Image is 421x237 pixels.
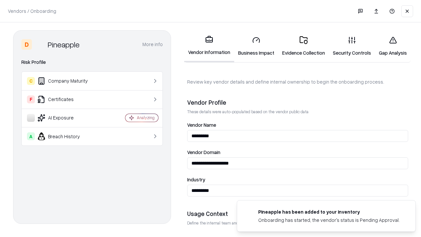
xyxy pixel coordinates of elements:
[27,132,106,140] div: Breach History
[187,177,408,182] label: Industry
[329,31,375,62] a: Security Controls
[21,58,163,66] div: Risk Profile
[8,8,56,14] p: Vendors / Onboarding
[187,78,408,85] p: Review key vendor details and define internal ownership to begin the onboarding process.
[187,220,408,226] p: Define the internal team and reason for using this vendor. This helps assess business relevance a...
[142,39,163,50] button: More info
[21,39,32,50] div: D
[234,31,278,62] a: Business Impact
[27,114,106,122] div: AI Exposure
[187,109,408,115] p: These details were auto-populated based on the vendor public data
[35,39,45,50] img: Pineapple
[187,150,408,155] label: Vendor Domain
[258,217,400,224] div: Onboarding has started, the vendor's status is Pending Approval.
[27,77,35,85] div: C
[278,31,329,62] a: Evidence Collection
[258,208,400,215] div: Pineapple has been added to your inventory
[27,95,106,103] div: Certificates
[27,95,35,103] div: F
[375,31,411,62] a: Gap Analysis
[137,115,155,120] div: Analyzing
[27,132,35,140] div: A
[48,39,80,50] div: Pineapple
[187,122,408,127] label: Vendor Name
[184,30,234,62] a: Vendor Information
[187,98,408,106] div: Vendor Profile
[245,208,253,216] img: pineappleenergy.com
[27,77,106,85] div: Company Maturity
[187,210,408,218] div: Usage Context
